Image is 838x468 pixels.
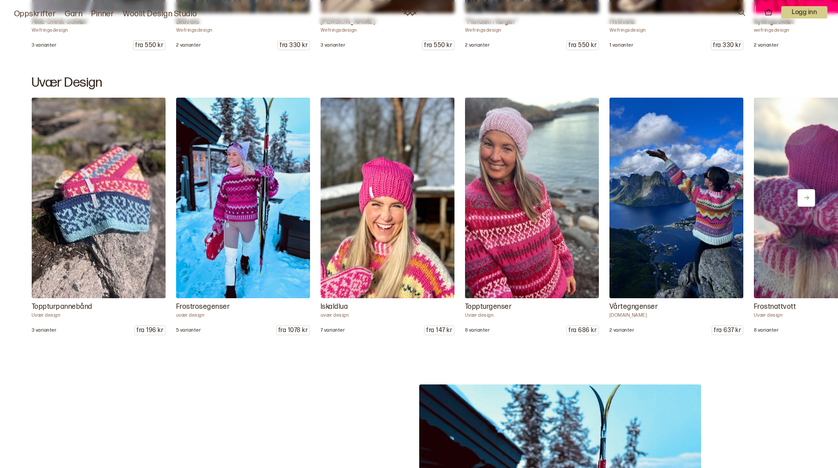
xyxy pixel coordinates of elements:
p: fra 196 kr [135,326,165,335]
p: 2 varianter [465,42,490,48]
p: uvær design [321,312,454,318]
img: Uvær design Topptpannebånd Bruk opp restegarnet! Toppturpannebåndet er et enkelt og behagelig pan... [32,98,166,298]
p: 7 varianter [321,327,345,333]
p: fra 550 kr [422,41,454,50]
p: Vårtegngenser [609,302,743,312]
p: 2 varianter [754,42,779,48]
p: uvær design [176,312,310,318]
a: Pinner [91,8,114,20]
a: uvær design Frosegenser OBS! Alle genserne på bildene er strikket i Drops Snow, annen garninfo er... [176,98,310,335]
a: Uvær design Topptpannebånd Bruk opp restegarnet! Toppturpannebåndet er et enkelt og behagelig pan... [32,98,166,335]
p: Wefringsdesign [321,27,454,33]
h2: Uvær Design [32,75,806,91]
p: Toppturpannebånd [32,302,166,312]
p: 8 varianter [754,327,779,333]
p: Uvær design [465,312,599,318]
p: Iskaldlua [321,302,454,312]
a: Woolit [401,9,419,16]
p: fra 637 kr [712,326,743,335]
p: 2 varianter [176,42,201,48]
p: [DOMAIN_NAME] [609,312,743,318]
img: uvær design Iskaldlua Iskaldlua er en enkel og raskstrikket lue som passer perfekt for deg som er... [321,98,454,298]
p: fra 550 kr [567,41,598,50]
p: fra 330 kr [278,41,310,50]
p: fra 147 kr [425,326,454,335]
p: fra 686 kr [567,326,598,335]
p: 3 varianter [321,42,345,48]
p: 2 varianter [609,327,634,333]
img: uvær design Frosegenser OBS! Alle genserne på bildene er strikket i Drops Snow, annen garninfo er... [173,92,313,303]
p: Wefringsdesign [32,27,166,33]
p: 8 varianter [465,327,490,333]
a: uvær.design Vårtegngenser Vårtegngenseren strikkes med Drops Snow. Et tykt og varmt garn av 100% ... [609,98,743,335]
button: User dropdown [781,6,827,18]
p: Uvær design [32,312,166,318]
p: 3 varianter [32,327,56,333]
p: Toppturgenser [465,302,599,312]
a: Uvær design Toppturgenser Toppturgenseren er en fargerik og fin genser som passer perfekt til din... [465,98,599,335]
p: Wefringsdesign [176,27,310,33]
p: Logg inn [781,6,827,18]
img: uvær.design Vårtegngenser Vårtegngenseren strikkes med Drops Snow. Et tykt og varmt garn av 100% ... [609,98,743,298]
p: fra 550 kr [133,41,165,50]
p: 3 varianter [32,42,56,48]
p: fra 1078 kr [277,326,310,335]
a: Oppskrifter [14,8,56,20]
p: Frostrosegenser [176,302,310,312]
p: Wefringsdesign [609,27,743,33]
a: Garn [65,8,82,20]
p: Wefringsdesign [465,27,599,33]
p: 5 varianter [176,327,201,333]
p: 1 varianter [609,42,633,48]
a: Woolit Design Studio [123,8,197,20]
a: uvær design Iskaldlua Iskaldlua er en enkel og raskstrikket lue som passer perfekt for deg som er... [321,98,454,335]
p: fra 330 kr [711,41,743,50]
img: Uvær design Toppturgenser Toppturgenseren er en fargerik og fin genser som passer perfekt til din... [465,98,599,298]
